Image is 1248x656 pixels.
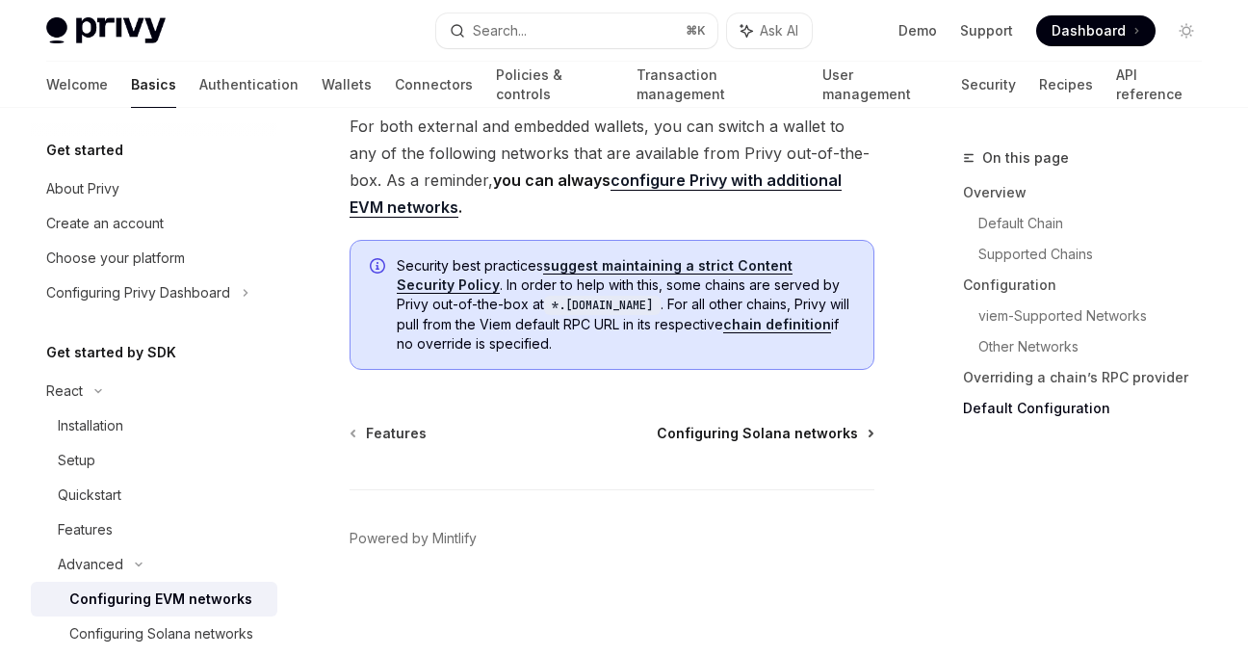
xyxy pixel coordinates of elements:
[350,113,874,221] span: For both external and embedded wallets, you can switch a wallet to any of the following networks ...
[31,206,277,241] a: Create an account
[350,529,477,548] a: Powered by Mintlify
[46,247,185,270] div: Choose your platform
[727,13,812,48] button: Ask AI
[723,316,831,333] a: chain definition
[31,617,277,651] a: Configuring Solana networks
[58,518,113,541] div: Features
[46,177,119,200] div: About Privy
[69,622,253,645] div: Configuring Solana networks
[963,177,1217,208] a: Overview
[960,21,1013,40] a: Support
[657,424,858,443] span: Configuring Solana networks
[544,296,661,315] code: *.[DOMAIN_NAME]
[58,449,95,472] div: Setup
[350,171,842,218] a: configure Privy with additional EVM networks
[1039,62,1093,108] a: Recipes
[31,512,277,547] a: Features
[686,23,706,39] span: ⌘ K
[46,139,123,162] h5: Get started
[69,588,252,611] div: Configuring EVM networks
[978,331,1217,362] a: Other Networks
[982,146,1069,170] span: On this page
[473,19,527,42] div: Search...
[657,424,872,443] a: Configuring Solana networks
[351,424,427,443] a: Features
[58,414,123,437] div: Installation
[436,13,716,48] button: Search...⌘K
[31,443,277,478] a: Setup
[822,62,938,108] a: User management
[898,21,937,40] a: Demo
[31,171,277,206] a: About Privy
[46,212,164,235] div: Create an account
[46,380,83,403] div: React
[397,256,854,354] span: Security best practices . In order to help with this, some chains are served by Privy out-of-the-...
[637,62,799,108] a: Transaction management
[58,484,121,507] div: Quickstart
[46,62,108,108] a: Welcome
[322,62,372,108] a: Wallets
[58,553,123,576] div: Advanced
[1116,62,1202,108] a: API reference
[963,270,1217,301] a: Configuration
[131,62,176,108] a: Basics
[31,241,277,276] a: Choose your platform
[370,258,389,277] svg: Info
[395,62,473,108] a: Connectors
[46,281,230,304] div: Configuring Privy Dashboard
[31,582,277,617] a: Configuring EVM networks
[496,62,613,108] a: Policies & controls
[760,21,798,40] span: Ask AI
[199,62,299,108] a: Authentication
[1036,15,1156,46] a: Dashboard
[963,362,1217,393] a: Overriding a chain’s RPC provider
[31,478,277,512] a: Quickstart
[963,393,1217,424] a: Default Configuration
[978,301,1217,331] a: viem-Supported Networks
[978,208,1217,239] a: Default Chain
[46,341,176,364] h5: Get started by SDK
[1052,21,1126,40] span: Dashboard
[46,17,166,44] img: light logo
[1171,15,1202,46] button: Toggle dark mode
[978,239,1217,270] a: Supported Chains
[366,424,427,443] span: Features
[397,257,793,294] a: suggest maintaining a strict Content Security Policy
[350,171,842,218] strong: you can always .
[31,408,277,443] a: Installation
[961,62,1016,108] a: Security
